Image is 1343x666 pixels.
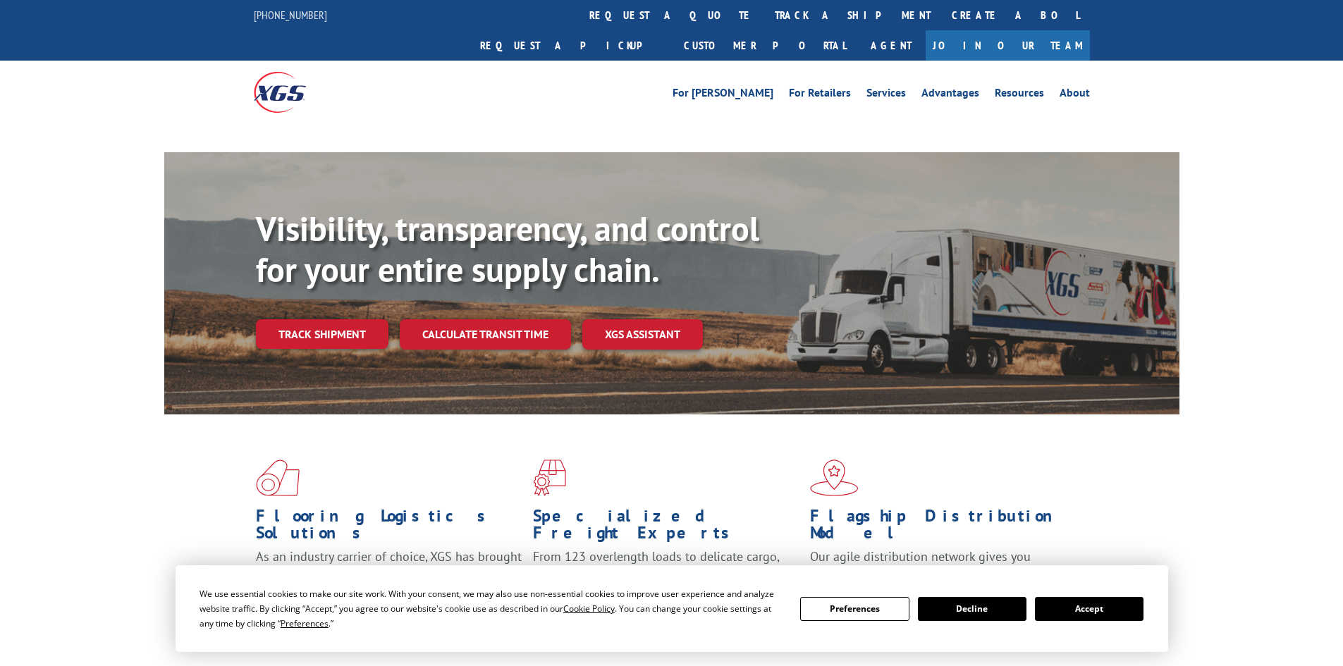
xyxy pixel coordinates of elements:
div: We use essential cookies to make our site work. With your consent, we may also use non-essential ... [200,586,783,631]
span: Cookie Policy [563,603,615,615]
a: Resources [995,87,1044,103]
div: Cookie Consent Prompt [176,565,1168,652]
button: Preferences [800,597,909,621]
a: Join Our Team [926,30,1090,61]
p: From 123 overlength loads to delicate cargo, our experienced staff knows the best way to move you... [533,548,799,611]
button: Decline [918,597,1026,621]
a: About [1060,87,1090,103]
img: xgs-icon-flagship-distribution-model-red [810,460,859,496]
a: For [PERSON_NAME] [673,87,773,103]
a: Calculate transit time [400,319,571,350]
span: Our agile distribution network gives you nationwide inventory management on demand. [810,548,1069,581]
h1: Specialized Freight Experts [533,507,799,548]
span: As an industry carrier of choice, XGS has brought innovation and dedication to flooring logistics... [256,548,522,598]
a: Track shipment [256,319,388,349]
a: For Retailers [789,87,851,103]
a: [PHONE_NUMBER] [254,8,327,22]
button: Accept [1035,597,1143,621]
b: Visibility, transparency, and control for your entire supply chain. [256,206,759,291]
a: Agent [857,30,926,61]
a: Request a pickup [470,30,673,61]
img: xgs-icon-focused-on-flooring-red [533,460,566,496]
a: Services [866,87,906,103]
span: Preferences [281,617,329,629]
a: Advantages [921,87,979,103]
a: XGS ASSISTANT [582,319,703,350]
h1: Flooring Logistics Solutions [256,507,522,548]
a: Customer Portal [673,30,857,61]
img: xgs-icon-total-supply-chain-intelligence-red [256,460,300,496]
h1: Flagship Distribution Model [810,507,1077,548]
